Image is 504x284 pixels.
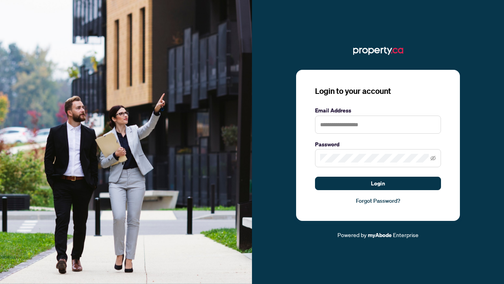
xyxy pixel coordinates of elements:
[315,86,441,97] h3: Login to your account
[337,231,367,238] span: Powered by
[315,196,441,205] a: Forgot Password?
[315,106,441,115] label: Email Address
[371,177,385,190] span: Login
[430,155,436,161] span: eye-invisible
[393,231,419,238] span: Enterprise
[315,140,441,149] label: Password
[315,177,441,190] button: Login
[353,45,403,57] img: ma-logo
[368,231,392,239] a: myAbode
